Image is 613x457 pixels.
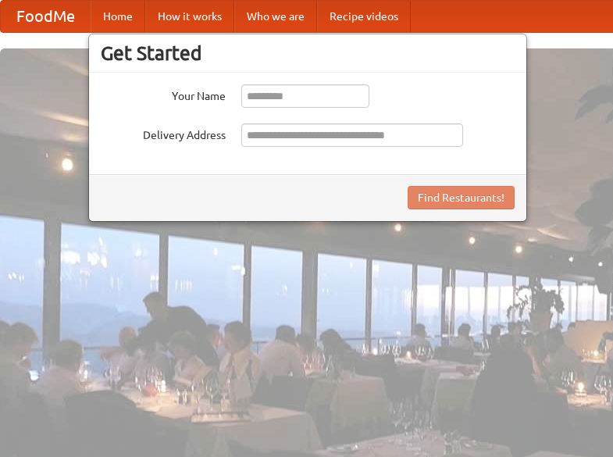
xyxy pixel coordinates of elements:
[101,41,515,65] h3: Get Started
[1,1,91,32] a: FoodMe
[317,1,411,32] a: Recipe videos
[91,1,145,32] a: Home
[101,123,226,143] label: Delivery Address
[101,84,226,104] label: Your Name
[145,1,234,32] a: How it works
[408,186,515,209] button: Find Restaurants!
[234,1,317,32] a: Who we are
